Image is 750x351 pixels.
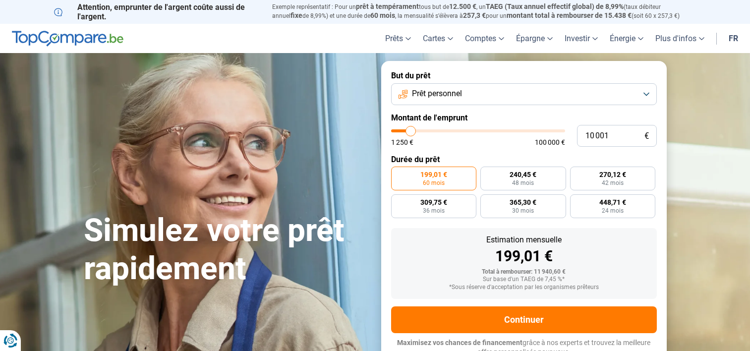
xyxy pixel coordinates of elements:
span: 100 000 € [535,139,565,146]
span: Maximisez vos chances de financement [397,339,522,347]
span: 36 mois [423,208,445,214]
a: fr [723,24,744,53]
span: 42 mois [602,180,624,186]
label: Montant de l'emprunt [391,113,657,122]
a: Comptes [459,24,510,53]
a: Investir [559,24,604,53]
span: prêt à tempérament [356,2,419,10]
p: Exemple représentatif : Pour un tous but de , un (taux débiteur annuel de 8,99%) et une durée de ... [272,2,696,20]
span: 60 mois [370,11,395,19]
label: But du prêt [391,71,657,80]
span: 257,3 € [463,11,486,19]
span: 60 mois [423,180,445,186]
span: 309,75 € [420,199,447,206]
span: fixe [290,11,302,19]
span: 30 mois [512,208,534,214]
a: Épargne [510,24,559,53]
div: *Sous réserve d'acceptation par les organismes prêteurs [399,284,649,291]
button: Continuer [391,306,657,333]
p: Attention, emprunter de l'argent coûte aussi de l'argent. [54,2,260,21]
a: Énergie [604,24,649,53]
div: Estimation mensuelle [399,236,649,244]
span: 448,71 € [599,199,626,206]
img: TopCompare [12,31,123,47]
span: 48 mois [512,180,534,186]
span: TAEG (Taux annuel effectif global) de 8,99% [486,2,624,10]
h1: Simulez votre prêt rapidement [84,212,369,288]
span: € [644,132,649,140]
a: Prêts [379,24,417,53]
a: Cartes [417,24,459,53]
label: Durée du prêt [391,155,657,164]
span: Prêt personnel [412,88,462,99]
div: Sur base d'un TAEG de 7,45 %* [399,276,649,283]
span: 1 250 € [391,139,413,146]
span: montant total à rembourser de 15.438 € [507,11,632,19]
span: 365,30 € [510,199,536,206]
div: 199,01 € [399,249,649,264]
span: 270,12 € [599,171,626,178]
span: 240,45 € [510,171,536,178]
span: 24 mois [602,208,624,214]
span: 12.500 € [449,2,476,10]
div: Total à rembourser: 11 940,60 € [399,269,649,276]
a: Plus d'infos [649,24,710,53]
span: 199,01 € [420,171,447,178]
button: Prêt personnel [391,83,657,105]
